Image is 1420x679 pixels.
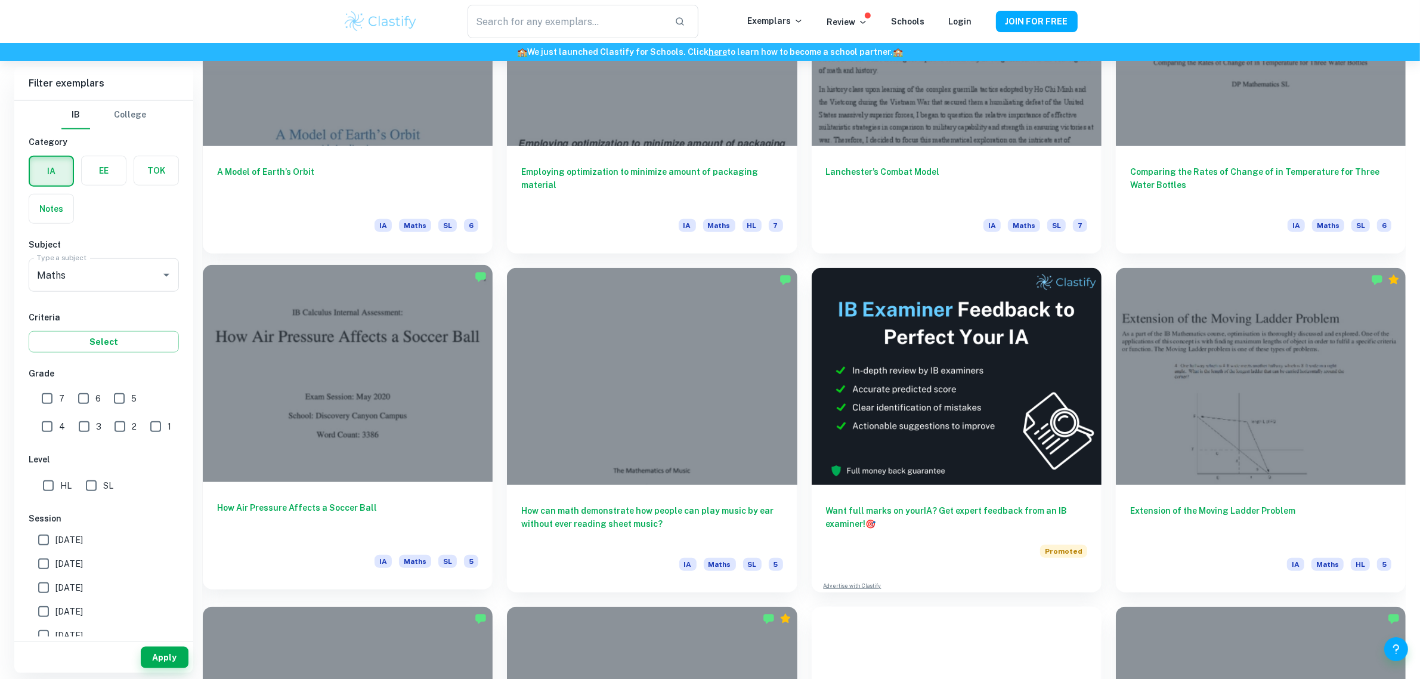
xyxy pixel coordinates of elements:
label: Type a subject [37,253,86,263]
span: [DATE] [55,605,83,618]
h6: How Air Pressure Affects a Soccer Ball [217,501,478,541]
button: College [114,101,146,129]
h6: Comparing the Rates of Change of in Temperature for Three Water Bottles [1130,165,1391,205]
img: Marked [779,274,791,286]
a: Want full marks on yourIA? Get expert feedback from an IB examiner!PromotedAdvertise with Clastify [812,268,1102,593]
span: 🎯 [866,519,876,529]
span: [DATE] [55,629,83,642]
div: Premium [779,613,791,625]
span: SL [103,479,113,492]
span: SL [743,558,762,571]
button: Apply [141,647,188,668]
span: SL [438,219,457,232]
h6: Extension of the Moving Ladder Problem [1130,504,1391,544]
h6: We just launched Clastify for Schools. Click to learn how to become a school partner. [2,45,1418,58]
h6: Lanchester’s Combat Model [826,165,1087,205]
button: EE [82,156,126,185]
span: 5 [769,558,783,571]
span: HL [1351,558,1370,571]
span: IA [1288,219,1305,232]
button: Notes [29,195,73,223]
img: Marked [763,613,775,625]
span: HL [743,219,762,232]
span: 1 [168,420,171,433]
span: Maths [704,558,736,571]
img: Marked [1388,613,1400,625]
button: Open [158,267,175,283]
a: here [709,47,727,57]
div: Premium [1388,274,1400,286]
button: Help and Feedback [1384,637,1408,661]
input: Search for any exemplars... [468,5,664,38]
h6: Subject [29,238,179,251]
h6: Want full marks on your IA ? Get expert feedback from an IB examiner! [826,504,1087,530]
span: 5 [1377,558,1391,571]
a: Extension of the Moving Ladder ProblemIAMathsHL5 [1116,268,1406,593]
span: 🏫 [517,47,527,57]
span: 3 [96,420,101,433]
h6: Grade [29,367,179,380]
span: IA [679,219,696,232]
span: Maths [1312,219,1344,232]
button: IB [61,101,90,129]
span: 5 [464,555,478,568]
span: 6 [1377,219,1391,232]
span: IA [983,219,1001,232]
span: Maths [703,219,735,232]
span: 2 [132,420,137,433]
span: HL [60,479,72,492]
span: 4 [59,420,65,433]
span: 🏫 [893,47,903,57]
h6: Session [29,512,179,525]
a: Login [949,17,972,26]
span: IA [1287,558,1304,571]
span: IA [375,219,392,232]
span: Maths [1311,558,1344,571]
a: Advertise with Clastify [824,582,881,590]
span: 5 [131,392,137,405]
h6: Criteria [29,311,179,324]
span: SL [1351,219,1370,232]
img: Marked [475,271,487,283]
img: Marked [475,613,487,625]
span: Maths [399,555,431,568]
span: SL [438,555,457,568]
span: Promoted [1040,545,1087,558]
span: 6 [464,219,478,232]
span: 7 [769,219,783,232]
h6: How can math demonstrate how people can play music by ear without ever reading sheet music? [521,504,782,544]
a: Schools [892,17,925,26]
button: JOIN FOR FREE [996,11,1078,32]
span: Maths [399,219,431,232]
button: IA [30,157,73,186]
img: Marked [1371,274,1383,286]
span: IA [679,558,697,571]
a: How can math demonstrate how people can play music by ear without ever reading sheet music?IAMath... [507,268,797,593]
p: Review [827,16,868,29]
h6: Filter exemplars [14,67,193,100]
h6: Category [29,135,179,149]
h6: Employing optimization to minimize amount of packaging material [521,165,782,205]
img: Clastify logo [343,10,419,33]
span: 7 [59,392,64,405]
a: How Air Pressure Affects a Soccer BallIAMathsSL5 [203,268,493,593]
img: Thumbnail [812,268,1102,486]
span: 6 [95,392,101,405]
span: IA [375,555,392,568]
p: Exemplars [748,14,803,27]
span: [DATE] [55,557,83,570]
button: Select [29,331,179,353]
span: Maths [1008,219,1040,232]
span: [DATE] [55,581,83,594]
span: [DATE] [55,533,83,547]
span: 7 [1073,219,1087,232]
h6: A Model of Earth’s Orbit [217,165,478,205]
div: Filter type choice [61,101,146,129]
button: TOK [134,156,178,185]
span: SL [1047,219,1066,232]
h6: Level [29,453,179,466]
